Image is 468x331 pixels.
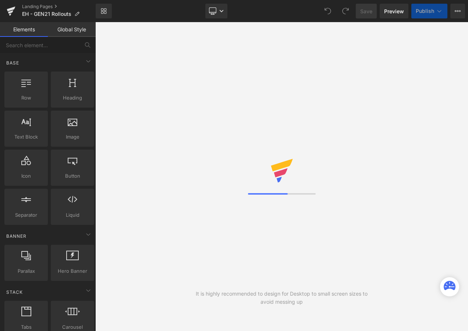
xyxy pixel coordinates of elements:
[7,267,46,275] span: Parallax
[53,172,92,180] span: Button
[384,7,404,15] span: Preview
[338,4,353,18] button: Redo
[7,133,46,141] span: Text Block
[7,172,46,180] span: Icon
[6,59,20,66] span: Base
[380,4,408,18] a: Preview
[6,233,27,240] span: Banner
[188,290,375,306] div: It is highly recommended to design for Desktop to small screen sizes to avoid messing up
[416,8,434,14] span: Publish
[7,211,46,219] span: Separator
[7,323,46,331] span: Tabs
[411,4,447,18] button: Publish
[53,323,92,331] span: Carousel
[53,267,92,275] span: Hero Banner
[96,4,112,18] a: New Library
[450,4,465,18] button: More
[320,4,335,18] button: Undo
[360,7,372,15] span: Save
[22,11,71,17] span: EH - GEN21 Rollouts
[53,211,92,219] span: Liquid
[48,22,96,37] a: Global Style
[7,94,46,102] span: Row
[22,4,96,10] a: Landing Pages
[53,94,92,102] span: Heading
[6,289,24,296] span: Stack
[53,133,92,141] span: Image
